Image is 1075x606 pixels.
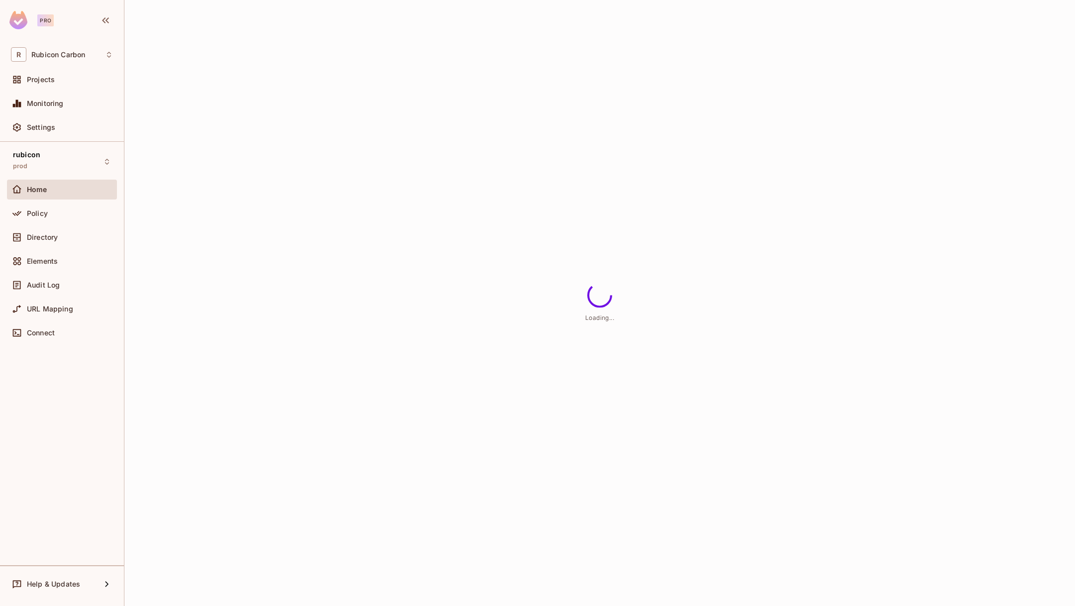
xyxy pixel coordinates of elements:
[27,100,64,107] span: Monitoring
[27,209,48,217] span: Policy
[31,51,85,59] span: Workspace: Rubicon Carbon
[27,123,55,131] span: Settings
[11,47,26,62] span: R
[37,14,54,26] div: Pro
[585,314,614,321] span: Loading...
[27,580,80,588] span: Help & Updates
[13,162,28,170] span: prod
[27,186,47,194] span: Home
[9,11,27,29] img: SReyMgAAAABJRU5ErkJggg==
[27,76,55,84] span: Projects
[27,329,55,337] span: Connect
[27,281,60,289] span: Audit Log
[27,233,58,241] span: Directory
[13,151,40,159] span: rubicon
[27,305,73,313] span: URL Mapping
[27,257,58,265] span: Elements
